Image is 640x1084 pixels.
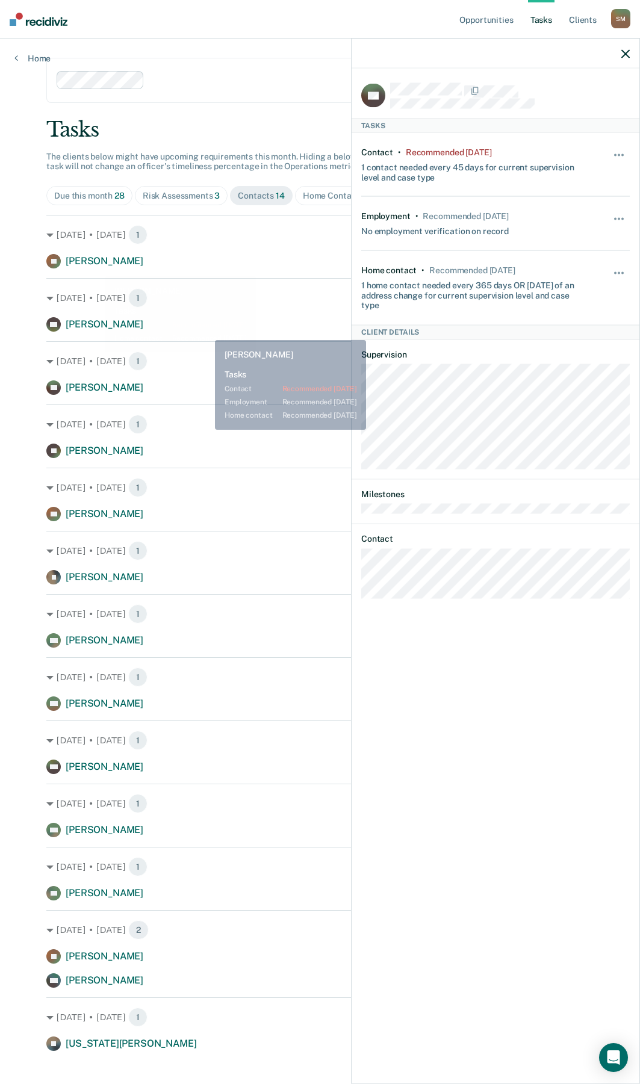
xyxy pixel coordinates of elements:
[66,382,143,393] span: [PERSON_NAME]
[128,288,148,308] span: 1
[361,534,630,544] dt: Contact
[128,1008,148,1027] span: 1
[361,157,585,182] div: 1 contact needed every 45 days for current supervision level and case type
[46,731,594,750] div: [DATE] • [DATE]
[66,761,143,772] span: [PERSON_NAME]
[46,541,594,560] div: [DATE] • [DATE]
[66,318,143,330] span: [PERSON_NAME]
[46,794,594,813] div: [DATE] • [DATE]
[46,415,594,434] div: [DATE] • [DATE]
[361,275,585,310] div: 1 home contact needed every 365 days OR [DATE] of an address change for current supervision level...
[128,415,148,434] span: 1
[66,634,143,646] span: [PERSON_NAME]
[361,265,417,275] div: Home contact
[406,147,491,157] div: Recommended 7 days ago
[10,13,67,26] img: Recidiviz
[66,445,143,456] span: [PERSON_NAME]
[361,221,509,237] div: No employment verification on record
[66,508,143,519] span: [PERSON_NAME]
[238,191,285,201] div: Contacts
[46,667,594,687] div: [DATE] • [DATE]
[214,191,220,200] span: 3
[599,1043,628,1072] div: Open Intercom Messenger
[128,731,148,750] span: 1
[66,950,143,962] span: [PERSON_NAME]
[143,191,220,201] div: Risk Assessments
[611,9,630,28] div: S M
[415,211,418,221] div: •
[46,1008,594,1027] div: [DATE] • [DATE]
[46,352,594,371] div: [DATE] • [DATE]
[66,887,143,899] span: [PERSON_NAME]
[66,571,143,583] span: [PERSON_NAME]
[128,857,148,876] span: 1
[46,857,594,876] div: [DATE] • [DATE]
[14,53,51,64] a: Home
[361,349,630,359] dt: Supervision
[54,191,125,201] div: Due this month
[128,667,148,687] span: 1
[114,191,125,200] span: 28
[46,225,594,244] div: [DATE] • [DATE]
[66,698,143,709] span: [PERSON_NAME]
[361,211,411,221] div: Employment
[128,604,148,624] span: 1
[421,265,424,275] div: •
[128,541,148,560] span: 1
[66,824,143,835] span: [PERSON_NAME]
[423,211,508,221] div: Recommended in 18 days
[352,118,639,132] div: Tasks
[303,191,374,201] div: Home Contacts
[276,191,285,200] span: 14
[46,117,594,142] div: Tasks
[361,489,630,499] dt: Milestones
[46,478,594,497] div: [DATE] • [DATE]
[361,147,393,157] div: Contact
[46,288,594,308] div: [DATE] • [DATE]
[398,147,401,157] div: •
[128,794,148,813] span: 1
[66,974,143,986] span: [PERSON_NAME]
[46,604,594,624] div: [DATE] • [DATE]
[128,920,149,940] span: 2
[352,325,639,339] div: Client Details
[429,265,515,275] div: Recommended in 18 days
[128,478,148,497] span: 1
[128,352,148,371] span: 1
[46,920,594,940] div: [DATE] • [DATE]
[128,225,148,244] span: 1
[66,255,143,267] span: [PERSON_NAME]
[46,152,361,172] span: The clients below might have upcoming requirements this month. Hiding a below task will not chang...
[66,1038,196,1049] span: [US_STATE][PERSON_NAME]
